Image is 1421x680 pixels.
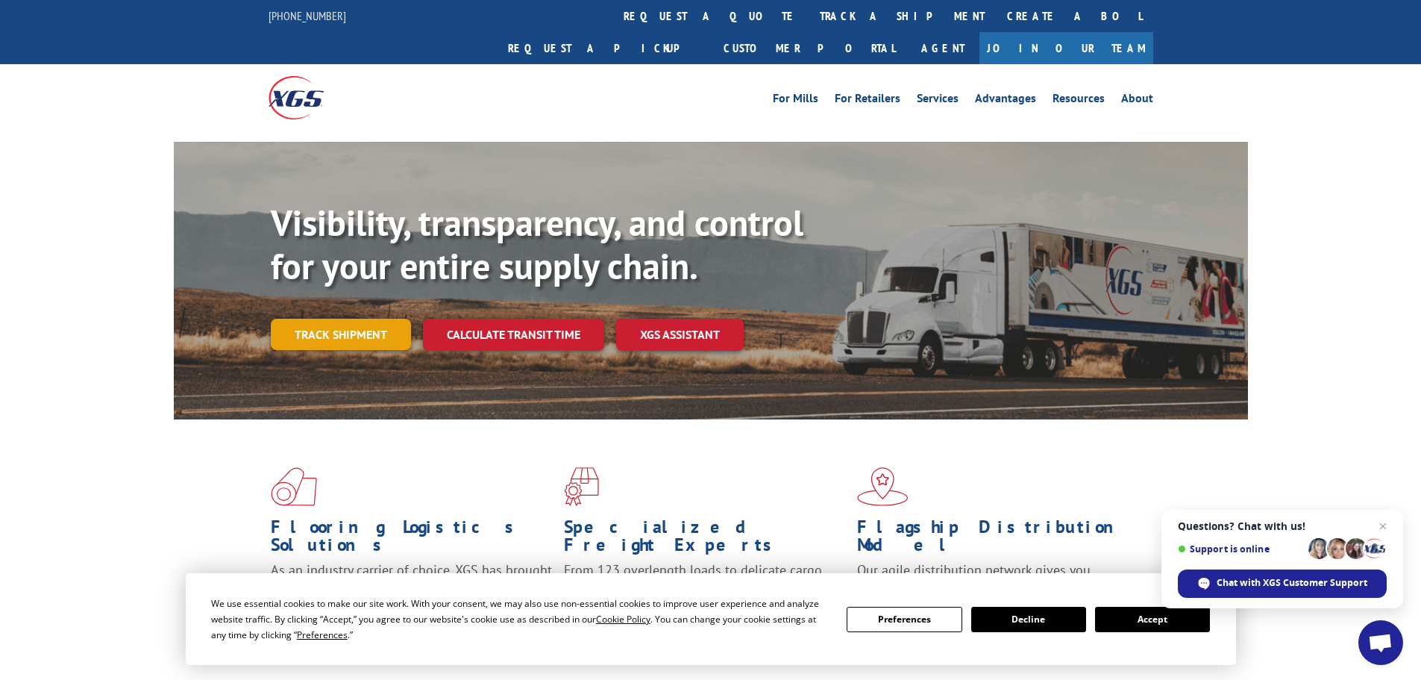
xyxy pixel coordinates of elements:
span: Support is online [1178,543,1303,555]
img: xgs-icon-focused-on-flooring-red [564,467,599,506]
a: For Mills [773,93,818,109]
div: Cookie Consent Prompt [186,573,1236,665]
span: Chat with XGS Customer Support [1217,576,1367,590]
img: xgs-icon-flagship-distribution-model-red [857,467,909,506]
a: About [1121,93,1153,109]
a: Resources [1053,93,1105,109]
a: Advantages [975,93,1036,109]
p: From 123 overlength loads to delicate cargo, our experienced staff knows the best way to move you... [564,561,846,628]
span: Our agile distribution network gives you nationwide inventory management on demand. [857,561,1132,596]
img: xgs-icon-total-supply-chain-intelligence-red [271,467,317,506]
a: Calculate transit time [423,319,604,351]
div: Open chat [1358,620,1403,665]
h1: Specialized Freight Experts [564,518,846,561]
a: [PHONE_NUMBER] [269,8,346,23]
a: For Retailers [835,93,900,109]
div: Chat with XGS Customer Support [1178,570,1387,598]
button: Preferences [847,607,962,632]
b: Visibility, transparency, and control for your entire supply chain. [271,199,803,289]
a: Join Our Team [979,32,1153,64]
a: Track shipment [271,319,411,350]
button: Decline [971,607,1086,632]
a: Services [917,93,959,109]
a: Request a pickup [497,32,712,64]
span: Close chat [1374,517,1392,535]
a: Customer Portal [712,32,906,64]
h1: Flooring Logistics Solutions [271,518,553,561]
a: Agent [906,32,979,64]
span: Preferences [297,628,348,641]
span: Cookie Policy [596,613,650,626]
button: Accept [1095,607,1210,632]
div: We use essential cookies to make our site work. With your consent, we may also use non-essential ... [211,596,829,643]
span: Questions? Chat with us! [1178,520,1387,532]
a: XGS ASSISTANT [616,319,744,351]
h1: Flagship Distribution Model [857,518,1139,561]
span: As an industry carrier of choice, XGS has brought innovation and dedication to flooring logistics... [271,561,552,614]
